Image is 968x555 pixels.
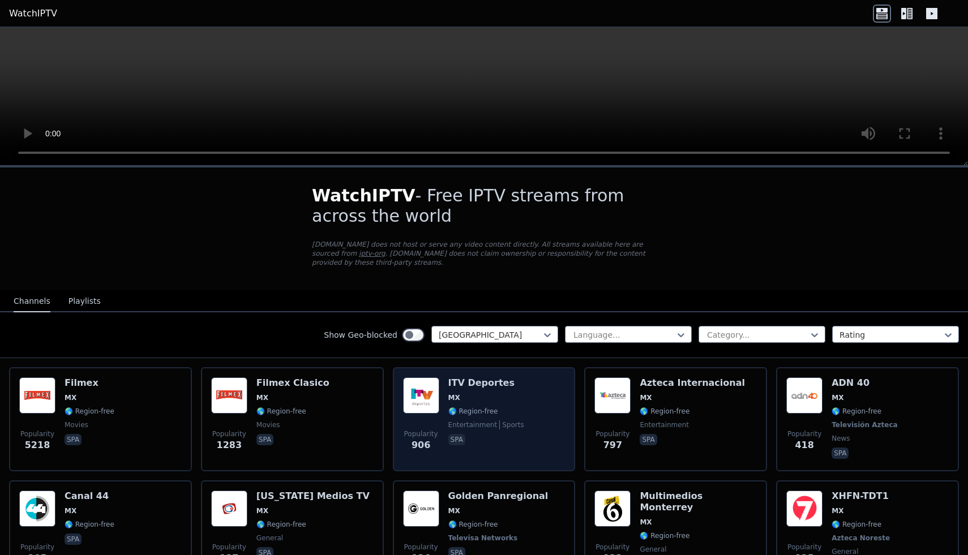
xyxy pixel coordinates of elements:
[448,506,460,515] span: MX
[256,434,273,445] p: spa
[65,377,114,389] h6: Filmex
[832,434,850,443] span: news
[20,543,54,552] span: Popularity
[65,434,82,445] p: spa
[640,407,689,416] span: 🌎 Region-free
[65,393,76,402] span: MX
[832,448,849,459] p: spa
[404,543,438,552] span: Popularity
[832,393,843,402] span: MX
[832,407,881,416] span: 🌎 Region-free
[787,543,821,552] span: Popularity
[14,291,50,312] button: Channels
[19,491,55,527] img: Canal 44
[212,543,246,552] span: Popularity
[65,506,76,515] span: MX
[640,377,745,389] h6: Azteca Internacional
[256,420,280,429] span: movies
[256,377,329,389] h6: Filmex Clasico
[212,429,246,438] span: Popularity
[832,491,892,502] h6: XHFN-TDT1
[25,438,50,452] span: 5218
[256,393,268,402] span: MX
[359,249,386,257] a: iptv-org
[68,291,101,312] button: Playlists
[312,240,656,267] p: [DOMAIN_NAME] does not host or serve any video content directly. All streams available here are s...
[448,377,524,389] h6: ITV Deportes
[448,534,518,543] span: Televisa Networks
[594,491,631,527] img: Multimedios Monterrey
[786,491,823,527] img: XHFN-TDT1
[19,377,55,414] img: Filmex
[640,434,657,445] p: spa
[448,434,465,445] p: spa
[20,429,54,438] span: Popularity
[324,329,397,341] label: Show Geo-blocked
[217,438,242,452] span: 1283
[65,520,114,529] span: 🌎 Region-free
[65,420,88,429] span: movies
[640,420,689,429] span: entertainment
[412,438,430,452] span: 906
[256,506,268,515] span: MX
[640,393,652,402] span: MX
[640,491,757,513] h6: Multimedios Monterrey
[256,520,306,529] span: 🌎 Region-free
[9,7,57,20] a: WatchIPTV
[832,420,898,429] span: Televisión Azteca
[211,377,247,414] img: Filmex Clasico
[211,491,247,527] img: California Medios TV
[448,491,549,502] h6: Golden Panregional
[640,531,689,540] span: 🌎 Region-free
[795,438,813,452] span: 418
[448,407,498,416] span: 🌎 Region-free
[499,420,524,429] span: sports
[312,186,416,205] span: WatchIPTV
[596,429,629,438] span: Popularity
[312,186,656,226] h1: - Free IPTV streams from across the world
[65,407,114,416] span: 🌎 Region-free
[448,393,460,402] span: MX
[404,429,438,438] span: Popularity
[403,377,439,414] img: ITV Deportes
[603,438,622,452] span: 797
[448,520,498,529] span: 🌎 Region-free
[786,377,823,414] img: ADN 40
[640,545,666,554] span: general
[594,377,631,414] img: Azteca Internacional
[256,407,306,416] span: 🌎 Region-free
[832,534,890,543] span: Azteca Noreste
[256,491,370,502] h6: [US_STATE] Medios TV
[596,543,629,552] span: Popularity
[832,520,881,529] span: 🌎 Region-free
[65,534,82,545] p: spa
[65,491,114,502] h6: Canal 44
[832,506,843,515] span: MX
[448,420,498,429] span: entertainment
[787,429,821,438] span: Popularity
[640,518,652,527] span: MX
[832,377,900,389] h6: ADN 40
[403,491,439,527] img: Golden Panregional
[256,534,283,543] span: general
